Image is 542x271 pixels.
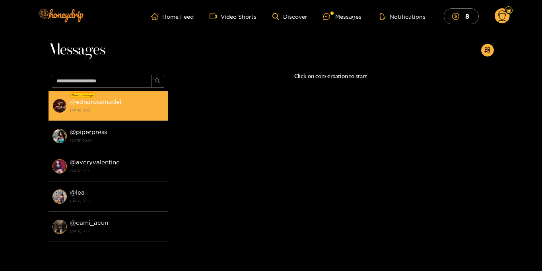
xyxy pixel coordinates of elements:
img: Fan Level [506,8,511,13]
img: conversation [52,189,67,204]
strong: @ cami_acun [70,219,108,226]
span: search [155,78,161,85]
strong: [DATE] 17:13 [70,228,164,235]
mark: 8 [464,12,470,20]
div: Messages [323,12,361,21]
strong: [DATE] 17:15 [70,197,164,205]
button: 8 [444,8,479,24]
strong: [DATE] 19:52 [70,107,164,114]
strong: @ piperpress [70,129,107,135]
button: appstore-add [481,44,494,57]
p: Click on conversation to start [168,72,494,81]
strong: [DATE] 00:34 [70,137,164,144]
img: conversation [52,159,67,174]
span: video-camera [210,13,221,20]
strong: @ averyvalentine [70,159,120,166]
strong: [DATE] 17:17 [70,167,164,174]
img: conversation [52,220,67,234]
a: Discover [272,13,307,20]
img: conversation [52,99,67,113]
span: home [151,13,162,20]
span: appstore-add [484,47,490,54]
img: conversation [52,129,67,143]
button: search [152,75,164,88]
span: Messages [49,41,105,60]
button: Notifications [377,12,428,20]
strong: @ ednarossmodel [70,98,121,105]
div: New message [70,92,95,98]
a: Home Feed [151,13,194,20]
a: Video Shorts [210,13,256,20]
span: dollar [452,13,463,20]
strong: @ lea [70,189,85,196]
